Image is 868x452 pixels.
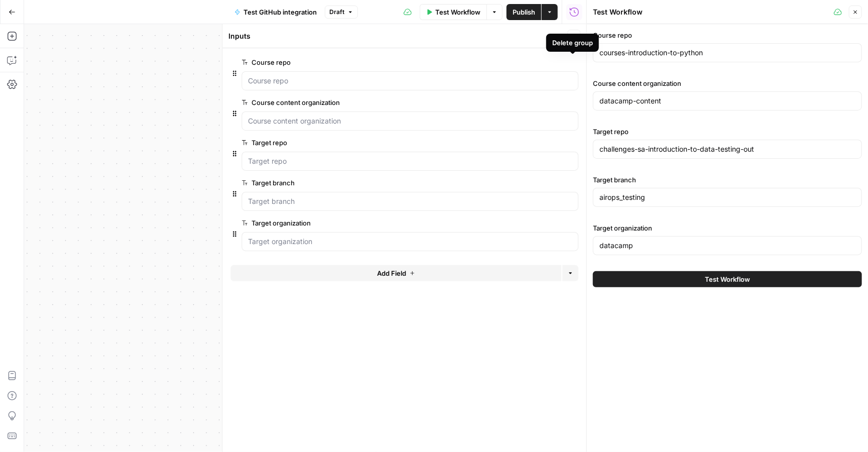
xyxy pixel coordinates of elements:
[248,196,572,206] input: Target branch
[513,7,535,17] span: Publish
[248,156,572,166] input: Target repo
[228,4,323,20] button: Test GitHub integration
[552,38,593,48] div: Delete group
[248,76,572,86] input: Course repo
[593,127,862,137] label: Target repo
[593,223,862,233] label: Target organization
[248,237,572,247] input: Target organization
[228,31,564,41] div: Inputs
[329,8,344,17] span: Draft
[241,97,522,107] label: Course content organization
[241,218,522,228] label: Target organization
[241,178,522,188] label: Target branch
[593,78,862,88] label: Course content organization
[593,30,862,40] label: Course repo
[593,271,862,287] button: Test Workflow
[435,7,480,17] span: Test Workflow
[241,138,522,148] label: Target repo
[230,265,561,281] button: Add Field
[377,268,406,278] span: Add Field
[248,116,572,126] input: Course content organization
[420,4,486,20] button: Test Workflow
[241,57,522,67] label: Course repo
[325,6,358,19] button: Draft
[507,4,541,20] button: Publish
[593,175,862,185] label: Target branch
[243,7,317,17] span: Test GitHub integration
[599,48,855,58] input: xxxxxx
[705,274,750,284] span: Test Workflow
